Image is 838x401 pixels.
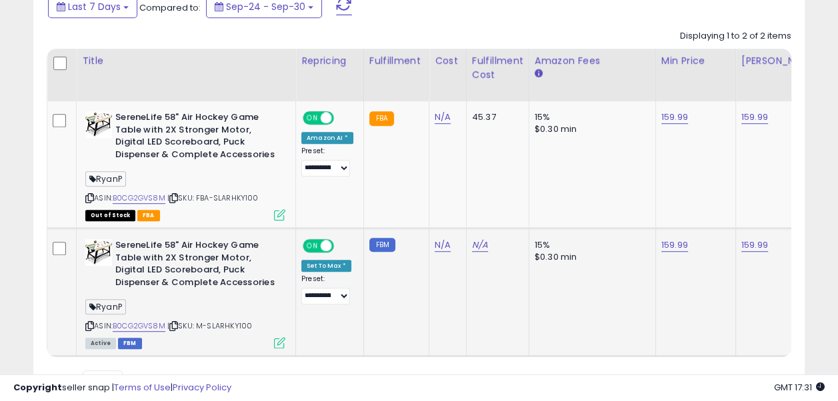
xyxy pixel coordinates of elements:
div: Fulfillment [369,54,423,68]
span: ON [304,113,321,124]
div: ASIN: [85,111,285,219]
a: 159.99 [661,238,688,252]
small: FBA [369,111,394,126]
div: 15% [535,239,645,251]
div: Set To Max * [301,260,351,272]
div: Min Price [661,54,730,68]
div: Repricing [301,54,358,68]
div: 15% [535,111,645,123]
b: SereneLife 58" Air Hockey Game Table with 2X Stronger Motor, Digital LED Scoreboard, Puck Dispens... [115,239,277,292]
span: RyanP [85,171,126,187]
img: 413OvDsZEQL._SL40_.jpg [85,111,112,138]
a: Terms of Use [114,381,171,394]
a: B0CG2GVS8M [113,320,165,332]
div: $0.30 min [535,251,645,263]
div: Title [82,54,290,68]
span: FBM [118,338,142,349]
div: Preset: [301,274,353,304]
img: 413OvDsZEQL._SL40_.jpg [85,239,112,266]
a: Privacy Policy [173,381,231,394]
strong: Copyright [13,381,62,394]
div: seller snap | | [13,382,231,394]
span: OFF [332,113,353,124]
span: RyanP [85,299,126,314]
div: Fulfillment Cost [472,54,523,82]
b: SereneLife 58" Air Hockey Game Table with 2X Stronger Motor, Digital LED Scoreboard, Puck Dispens... [115,111,277,164]
div: Preset: [301,147,353,177]
div: Cost [435,54,461,68]
div: Displaying 1 to 2 of 2 items [680,30,791,43]
span: FBA [137,210,160,221]
span: | SKU: FBA-SLARHKY100 [167,193,259,203]
div: ASIN: [85,239,285,347]
span: Compared to: [139,1,201,14]
a: N/A [435,111,451,124]
span: 2025-10-8 17:31 GMT [774,381,825,394]
span: All listings currently available for purchase on Amazon [85,338,116,349]
span: OFF [332,240,353,252]
a: 159.99 [661,111,688,124]
small: FBM [369,238,395,252]
div: Amazon AI * [301,132,353,144]
a: N/A [472,238,488,252]
a: 159.99 [741,238,768,252]
span: ON [304,240,321,252]
span: | SKU: M-SLARHKY100 [167,320,252,331]
div: 45.37 [472,111,519,123]
div: Amazon Fees [535,54,650,68]
a: N/A [435,238,451,252]
div: [PERSON_NAME] [741,54,821,68]
a: B0CG2GVS8M [113,193,165,204]
a: 159.99 [741,111,768,124]
div: $0.30 min [535,123,645,135]
small: Amazon Fees. [535,68,543,80]
span: All listings that are currently out of stock and unavailable for purchase on Amazon [85,210,135,221]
